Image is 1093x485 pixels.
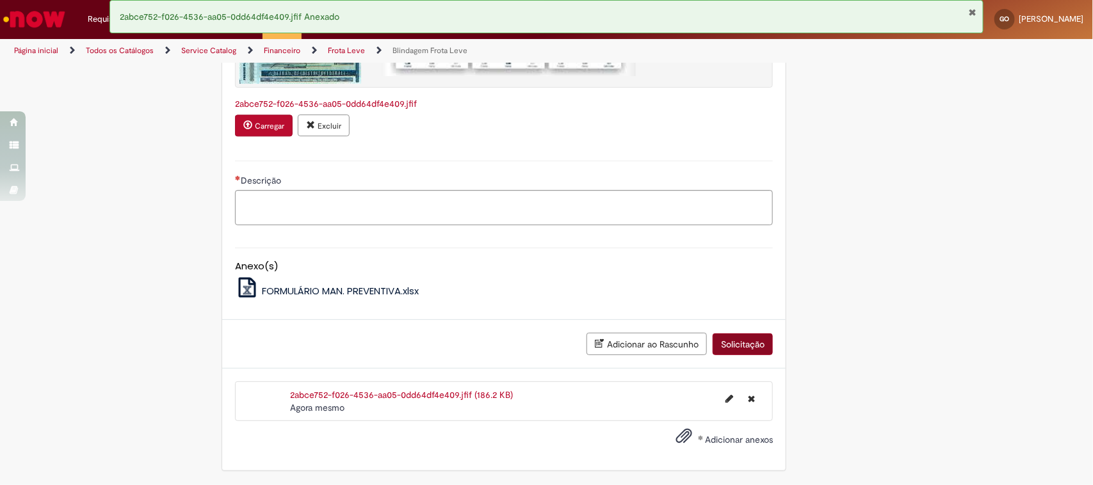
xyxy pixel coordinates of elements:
h5: Anexo(s) [235,261,773,272]
a: Página inicial [14,45,58,56]
a: Frota Leve [328,45,365,56]
a: Blindagem Frota Leve [393,45,467,56]
span: Agora mesmo [290,402,344,413]
span: [PERSON_NAME] [1019,13,1083,24]
button: Editar nome de arquivo 2abce752-f026-4536-aa05-0dd64df4e409.jfif [718,388,741,409]
button: Solicitação [713,333,773,355]
button: Adicionar ao Rascunho [587,333,707,355]
button: Fechar Notificação [968,7,976,17]
span: Adicionar anexos [705,434,773,445]
span: 2abce752-f026-4536-aa05-0dd64df4e409.jfif Anexado [120,11,339,22]
small: Carregar [255,121,284,131]
a: Financeiro [264,45,300,56]
small: Excluir [318,121,341,131]
a: 2abce752-f026-4536-aa05-0dd64df4e409.jfif (186.2 KB) [290,389,513,401]
ul: Trilhas de página [10,39,719,63]
span: Requisições [88,13,133,26]
button: Excluir 2abce752-f026-4536-aa05-0dd64df4e409.jfif [740,388,763,409]
span: GO [1000,15,1010,23]
a: Todos os Catálogos [86,45,154,56]
span: Descrição [241,175,284,186]
button: Adicionar anexos [672,424,695,454]
span: Necessários [235,175,241,180]
a: FORMULÁRIO MAN. PREVENTIVA.xlsx [235,284,419,298]
textarea: Descrição [235,190,773,225]
button: Carregar anexo de Anexar CNH Required [235,115,293,136]
a: Service Catalog [181,45,236,56]
img: ServiceNow [1,6,67,32]
time: 30/09/2025 11:57:06 [290,402,344,413]
button: Excluir anexo 2abce752-f026-4536-aa05-0dd64df4e409.jfif [298,115,350,136]
a: Download de 2abce752-f026-4536-aa05-0dd64df4e409.jfif [235,98,417,109]
span: FORMULÁRIO MAN. PREVENTIVA.xlsx [262,284,419,298]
